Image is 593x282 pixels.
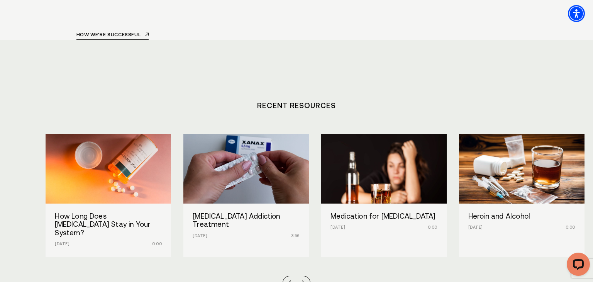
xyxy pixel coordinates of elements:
div: / [46,134,171,257]
div: Accessibility Menu [568,5,585,22]
div: / [183,134,309,257]
p: [DATE] [193,234,287,238]
span: 0:00 [152,242,162,246]
h3: Medication for [MEDICAL_DATA] [330,212,437,221]
div: / [459,134,585,257]
h3: Heroin and Alcohol [468,212,575,221]
p: [DATE] [468,225,563,230]
a: How we're successful [76,32,149,40]
img: Medication for Alcoholism [321,134,447,204]
h3: How Long Does [MEDICAL_DATA] Stay in Your System? [55,212,162,238]
img: How Long Does Oxycodone Stay in Your System? [46,134,171,204]
span: 0:00 [566,225,575,230]
iframe: LiveChat chat widget [561,250,593,282]
p: [DATE] [330,225,425,230]
span: 0:00 [428,225,437,230]
a: Medication for Alcoholism Medication for [MEDICAL_DATA] [DATE] 0:00 [321,134,447,257]
span: 3:56 [291,234,300,238]
img: Heroin and Alcohol [459,134,585,204]
a: Xanax Addiction Treatment [MEDICAL_DATA] Addiction Treatment [DATE] 3:56 [183,134,309,257]
a: Heroin and Alcohol Heroin and Alcohol [DATE] 0:00 [459,134,585,257]
a: Recent Resources [257,102,336,110]
img: Xanax Addiction Treatment [183,134,309,204]
h3: [MEDICAL_DATA] Addiction Treatment [193,212,300,229]
a: How Long Does Oxycodone Stay in Your System? How Long Does [MEDICAL_DATA] Stay in Your System? [D... [46,134,171,257]
div: / [321,134,447,257]
p: [DATE] [55,242,149,246]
